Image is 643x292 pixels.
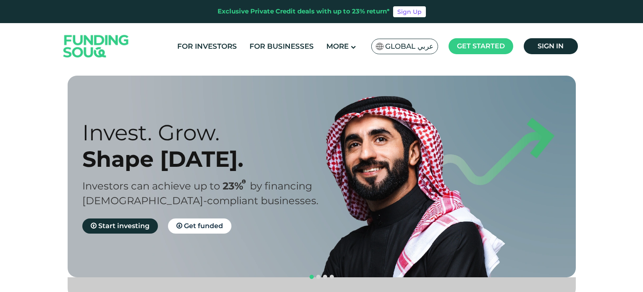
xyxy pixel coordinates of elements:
[242,179,246,184] i: 23% IRR (expected) ~ 15% Net yield (expected)
[524,38,578,54] a: Sign in
[247,39,316,53] a: For Businesses
[55,25,137,68] img: Logo
[393,6,426,17] a: Sign Up
[82,146,336,172] div: Shape [DATE].
[82,180,220,192] span: Investors can achieve up to
[322,274,328,280] button: navigation
[82,218,158,234] a: Start investing
[328,274,335,280] button: navigation
[385,42,433,51] span: Global عربي
[218,7,390,16] div: Exclusive Private Credit deals with up to 23% return*
[98,222,150,230] span: Start investing
[457,42,505,50] span: Get started
[538,42,564,50] span: Sign in
[184,222,223,230] span: Get funded
[315,274,322,280] button: navigation
[308,274,315,280] button: navigation
[168,218,231,234] a: Get funded
[175,39,239,53] a: For Investors
[376,43,383,50] img: SA Flag
[223,180,250,192] span: 23%
[82,119,336,146] div: Invest. Grow.
[326,42,349,50] span: More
